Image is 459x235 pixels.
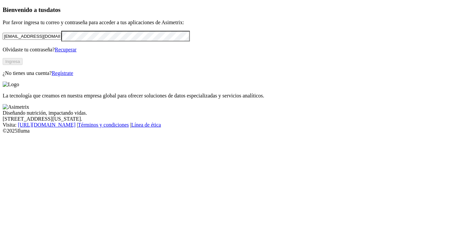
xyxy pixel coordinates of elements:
div: Diseñando nutrición, impactando vidas. [3,110,456,116]
a: [URL][DOMAIN_NAME] [18,122,76,128]
a: Recuperar [55,47,77,52]
div: [STREET_ADDRESS][US_STATE]. [3,116,456,122]
div: © 2025 Iluma [3,128,456,134]
h3: Bienvenido a tus [3,6,456,14]
a: Regístrate [52,70,73,76]
div: Visita : | | [3,122,456,128]
a: Términos y condiciones [78,122,129,128]
p: Olvidaste tu contraseña? [3,47,456,53]
input: Tu correo [3,33,61,40]
img: Asimetrix [3,104,29,110]
p: ¿No tienes una cuenta? [3,70,456,76]
span: datos [46,6,61,13]
a: Línea de ética [131,122,161,128]
button: Ingresa [3,58,23,65]
img: Logo [3,82,19,88]
p: La tecnología que creamos en nuestra empresa global para ofrecer soluciones de datos especializad... [3,93,456,99]
p: Por favor ingresa tu correo y contraseña para acceder a tus aplicaciones de Asimetrix: [3,20,456,26]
